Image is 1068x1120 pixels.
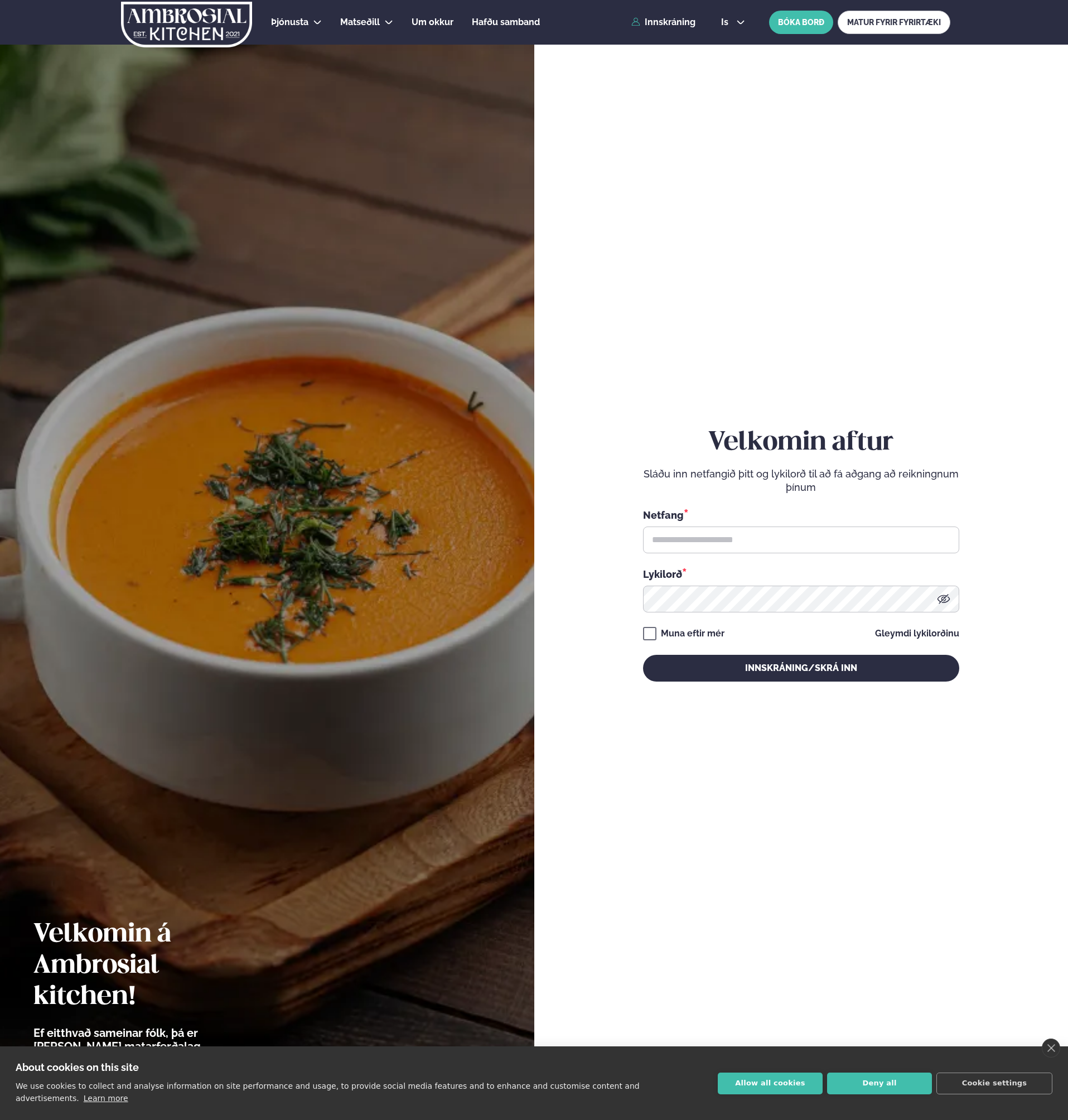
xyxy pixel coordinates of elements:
span: is [721,18,732,27]
h2: Velkomin aftur [643,427,959,458]
strong: About cookies on this site [16,1061,139,1073]
button: BÓKA BORÐ [769,11,833,34]
a: Gleymdi lykilorðinu [875,629,959,638]
a: MATUR FYRIR FYRIRTÆKI [838,11,950,34]
button: Innskráning/Skrá inn [643,655,959,682]
a: Innskráning [631,17,695,27]
span: Hafðu samband [472,17,540,27]
span: Þjónusta [271,17,308,27]
h2: Velkomin á Ambrosial kitchen! [33,919,265,1013]
a: Matseðill [340,16,380,29]
button: Deny all [827,1073,932,1094]
p: Ef eitthvað sameinar fólk, þá er [PERSON_NAME] matarferðalag. [33,1026,265,1053]
button: is [712,18,754,27]
img: logo [120,2,253,47]
a: Learn more [84,1094,128,1103]
a: Þjónusta [271,16,308,29]
button: Allow all cookies [718,1073,823,1094]
p: We use cookies to collect and analyse information on site performance and usage, to provide socia... [16,1082,640,1103]
p: Sláðu inn netfangið þitt og lykilorð til að fá aðgang að reikningnum þínum [643,467,959,494]
div: Lykilorð [643,567,959,581]
span: Um okkur [412,17,453,27]
a: Hafðu samband [472,16,540,29]
span: Matseðill [340,17,380,27]
button: Cookie settings [936,1073,1052,1094]
div: Netfang [643,508,959,522]
a: Um okkur [412,16,453,29]
a: close [1042,1039,1060,1058]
